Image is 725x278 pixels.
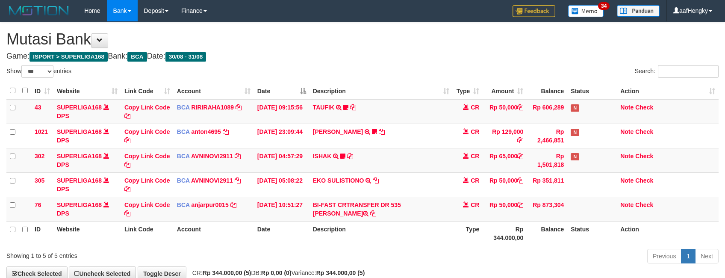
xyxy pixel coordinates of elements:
[635,128,653,135] a: Check
[6,52,719,61] h4: Game: Bank: Date:
[568,5,604,17] img: Button%20Memo.svg
[121,221,174,245] th: Link Code
[223,128,229,135] a: Copy anton4695 to clipboard
[313,177,364,184] a: EKO SULISTIONO
[681,249,696,263] a: 1
[647,249,681,263] a: Previous
[316,269,365,276] strong: Rp 344.000,00 (5)
[527,197,567,221] td: Rp 873,304
[177,153,190,160] span: BCA
[617,221,719,245] th: Action
[235,177,241,184] a: Copy AVNINOVI2911 to clipboard
[370,210,376,217] a: Copy BI-FAST CRTRANSFER DR 535 IRWAN NURDIANSYAH to clipboard
[254,221,309,245] th: Date
[254,99,309,124] td: [DATE] 09:15:56
[617,5,660,17] img: panduan.png
[177,201,190,208] span: BCA
[483,99,527,124] td: Rp 50,000
[620,104,634,111] a: Note
[471,128,479,135] span: CR
[527,221,567,245] th: Balance
[35,201,41,208] span: 76
[620,128,634,135] a: Note
[57,104,102,111] a: SUPERLIGA168
[124,128,170,144] a: Copy Link Code
[35,153,44,160] span: 302
[350,104,356,111] a: Copy TAUFIK to clipboard
[35,128,48,135] span: 1021
[121,83,174,99] th: Link Code: activate to sort column ascending
[567,221,617,245] th: Status
[695,249,719,263] a: Next
[567,83,617,99] th: Status
[635,65,719,78] label: Search:
[127,52,147,62] span: BCA
[309,197,453,221] td: BI-FAST CRTRANSFER DR 535 [PERSON_NAME]
[203,269,251,276] strong: Rp 344.000,00 (5)
[517,104,523,111] a: Copy Rp 50,000 to clipboard
[124,153,170,168] a: Copy Link Code
[177,177,190,184] span: BCA
[35,177,44,184] span: 305
[57,128,102,135] a: SUPERLIGA168
[313,153,332,160] a: ISHAK
[635,153,653,160] a: Check
[29,52,108,62] span: ISPORT > SUPERLIGA168
[620,177,634,184] a: Note
[453,221,483,245] th: Type
[471,104,479,111] span: CR
[483,148,527,172] td: Rp 65,000
[373,177,379,184] a: Copy EKO SULISTIONO to clipboard
[192,128,221,135] a: anton4695
[527,99,567,124] td: Rp 606,289
[517,137,523,144] a: Copy Rp 129,000 to clipboard
[188,269,365,276] span: CR: DB: Variance:
[571,129,579,136] span: Has Note
[571,153,579,160] span: Has Note
[483,124,527,148] td: Rp 129,000
[313,128,363,135] a: [PERSON_NAME]
[471,153,479,160] span: CR
[527,172,567,197] td: Rp 351,811
[527,83,567,99] th: Balance
[177,128,190,135] span: BCA
[309,83,453,99] th: Description: activate to sort column ascending
[53,148,121,172] td: DPS
[35,104,41,111] span: 43
[635,104,653,111] a: Check
[471,177,479,184] span: CR
[57,177,102,184] a: SUPERLIGA168
[635,177,653,184] a: Check
[191,177,233,184] a: AVNINOVI2911
[192,104,234,111] a: RIRIRAHA1089
[617,83,719,99] th: Action: activate to sort column ascending
[347,153,353,160] a: Copy ISHAK to clipboard
[124,177,170,192] a: Copy Link Code
[21,65,53,78] select: Showentries
[230,201,236,208] a: Copy anjarpur0015 to clipboard
[620,201,634,208] a: Note
[53,124,121,148] td: DPS
[483,221,527,245] th: Rp 344.000,00
[379,128,385,135] a: Copy SRI BASUKI to clipboard
[191,153,233,160] a: AVNINOVI2911
[471,201,479,208] span: CR
[517,201,523,208] a: Copy Rp 50,000 to clipboard
[53,99,121,124] td: DPS
[517,153,523,160] a: Copy Rp 65,000 to clipboard
[6,248,296,260] div: Showing 1 to 5 of 5 entries
[483,83,527,99] th: Amount: activate to sort column ascending
[571,104,579,112] span: Has Note
[165,52,206,62] span: 30/08 - 31/08
[6,31,719,48] h1: Mutasi Bank
[53,83,121,99] th: Website: activate to sort column ascending
[192,201,229,208] a: anjarpur0015
[254,172,309,197] td: [DATE] 05:08:22
[6,65,71,78] label: Show entries
[527,124,567,148] td: Rp 2,466,851
[124,104,170,119] a: Copy Link Code
[53,172,121,197] td: DPS
[527,148,567,172] td: Rp 1,501,818
[254,197,309,221] td: [DATE] 10:51:27
[254,148,309,172] td: [DATE] 04:57:29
